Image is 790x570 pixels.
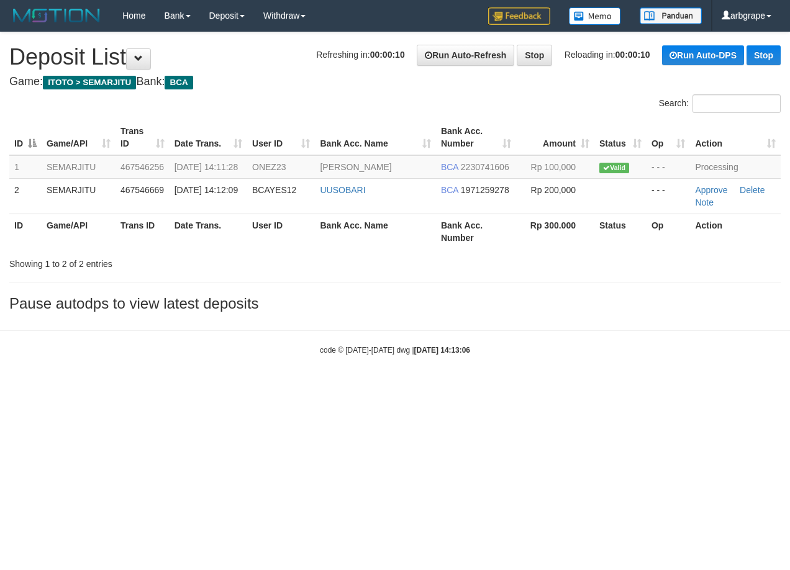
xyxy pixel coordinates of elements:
[461,185,509,195] span: Copy 1971259278 to clipboard
[247,214,315,249] th: User ID
[740,185,765,195] a: Delete
[594,120,647,155] th: Status: activate to sort column ascending
[320,346,470,355] small: code © [DATE]-[DATE] dwg |
[662,45,744,65] a: Run Auto-DPS
[436,120,516,155] th: Bank Acc. Number: activate to sort column ascending
[647,178,691,214] td: - - -
[9,214,42,249] th: ID
[565,50,650,60] span: Reloading in:
[441,162,458,172] span: BCA
[690,120,781,155] th: Action: activate to sort column ascending
[120,185,164,195] span: 467546669
[531,185,576,195] span: Rp 200,000
[320,185,365,195] a: UUSOBARI
[252,162,286,172] span: ONEZ23
[488,7,550,25] img: Feedback.jpg
[170,214,247,249] th: Date Trans.
[116,214,170,249] th: Trans ID
[9,76,781,88] h4: Game: Bank:
[615,50,650,60] strong: 00:00:10
[414,346,470,355] strong: [DATE] 14:13:06
[599,163,629,173] span: Valid transaction
[517,45,552,66] a: Stop
[252,185,296,195] span: BCAYES12
[690,214,781,249] th: Action
[9,6,104,25] img: MOTION_logo.png
[9,45,781,70] h1: Deposit List
[516,214,594,249] th: Rp 300.000
[516,120,594,155] th: Amount: activate to sort column ascending
[647,155,691,179] td: - - -
[659,94,781,113] label: Search:
[43,76,136,89] span: ITOTO > SEMARJITU
[316,50,404,60] span: Refreshing in:
[320,162,391,172] a: [PERSON_NAME]
[747,45,781,65] a: Stop
[42,214,116,249] th: Game/API
[315,120,435,155] th: Bank Acc. Name: activate to sort column ascending
[175,162,238,172] span: [DATE] 14:11:28
[9,178,42,214] td: 2
[690,155,781,179] td: Processing
[647,120,691,155] th: Op: activate to sort column ascending
[9,253,320,270] div: Showing 1 to 2 of 2 entries
[42,178,116,214] td: SEMARJITU
[417,45,514,66] a: Run Auto-Refresh
[441,185,458,195] span: BCA
[315,214,435,249] th: Bank Acc. Name
[594,214,647,249] th: Status
[9,155,42,179] td: 1
[436,214,516,249] th: Bank Acc. Number
[42,120,116,155] th: Game/API: activate to sort column ascending
[640,7,702,24] img: panduan.png
[42,155,116,179] td: SEMARJITU
[170,120,247,155] th: Date Trans.: activate to sort column ascending
[120,162,164,172] span: 467546256
[9,296,781,312] h3: Pause autodps to view latest deposits
[695,185,727,195] a: Approve
[370,50,405,60] strong: 00:00:10
[175,185,238,195] span: [DATE] 14:12:09
[247,120,315,155] th: User ID: activate to sort column ascending
[695,197,714,207] a: Note
[461,162,509,172] span: Copy 2230741606 to clipboard
[9,120,42,155] th: ID: activate to sort column descending
[116,120,170,155] th: Trans ID: activate to sort column ascending
[165,76,193,89] span: BCA
[692,94,781,113] input: Search:
[531,162,576,172] span: Rp 100,000
[569,7,621,25] img: Button%20Memo.svg
[647,214,691,249] th: Op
